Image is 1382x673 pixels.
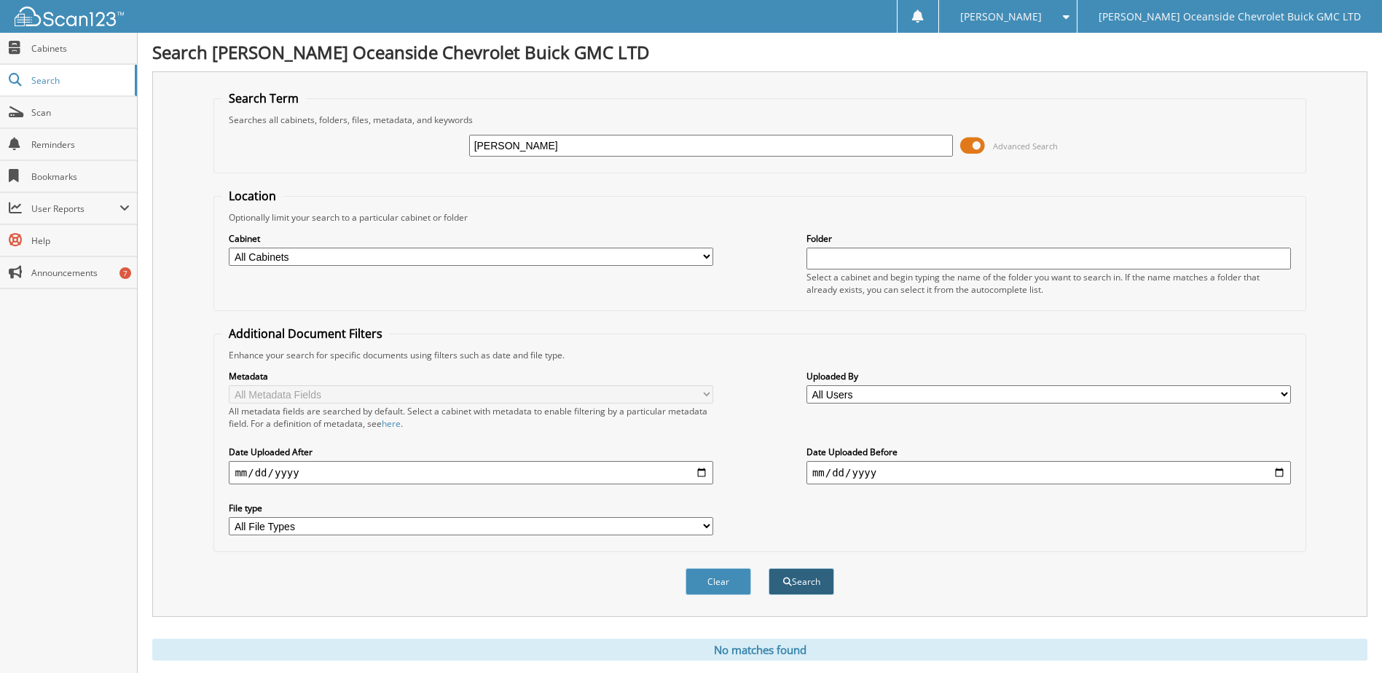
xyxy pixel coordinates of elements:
a: here [382,417,401,430]
div: All metadata fields are searched by default. Select a cabinet with metadata to enable filtering b... [229,405,713,430]
legend: Search Term [221,90,306,106]
iframe: Chat Widget [1309,603,1382,673]
span: Announcements [31,267,130,279]
legend: Location [221,188,283,204]
label: Cabinet [229,232,713,245]
div: Enhance your search for specific documents using filters such as date and file type. [221,349,1297,361]
span: Scan [31,106,130,119]
span: Help [31,235,130,247]
span: [PERSON_NAME] [960,12,1042,21]
span: [PERSON_NAME] Oceanside Chevrolet Buick GMC LTD [1099,12,1361,21]
button: Clear [686,568,751,595]
div: No matches found [152,639,1367,661]
span: Reminders [31,138,130,151]
label: Date Uploaded Before [806,446,1291,458]
span: Bookmarks [31,170,130,183]
span: Cabinets [31,42,130,55]
h1: Search [PERSON_NAME] Oceanside Chevrolet Buick GMC LTD [152,40,1367,64]
button: Search [769,568,834,595]
div: 7 [119,267,131,279]
span: Advanced Search [993,141,1058,151]
label: Uploaded By [806,370,1291,382]
label: Metadata [229,370,713,382]
input: end [806,461,1291,484]
span: User Reports [31,202,119,215]
div: Searches all cabinets, folders, files, metadata, and keywords [221,114,1297,126]
div: Select a cabinet and begin typing the name of the folder you want to search in. If the name match... [806,271,1291,296]
label: File type [229,502,713,514]
label: Folder [806,232,1291,245]
label: Date Uploaded After [229,446,713,458]
span: Search [31,74,127,87]
img: scan123-logo-white.svg [15,7,124,26]
legend: Additional Document Filters [221,326,390,342]
div: Optionally limit your search to a particular cabinet or folder [221,211,1297,224]
input: start [229,461,713,484]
